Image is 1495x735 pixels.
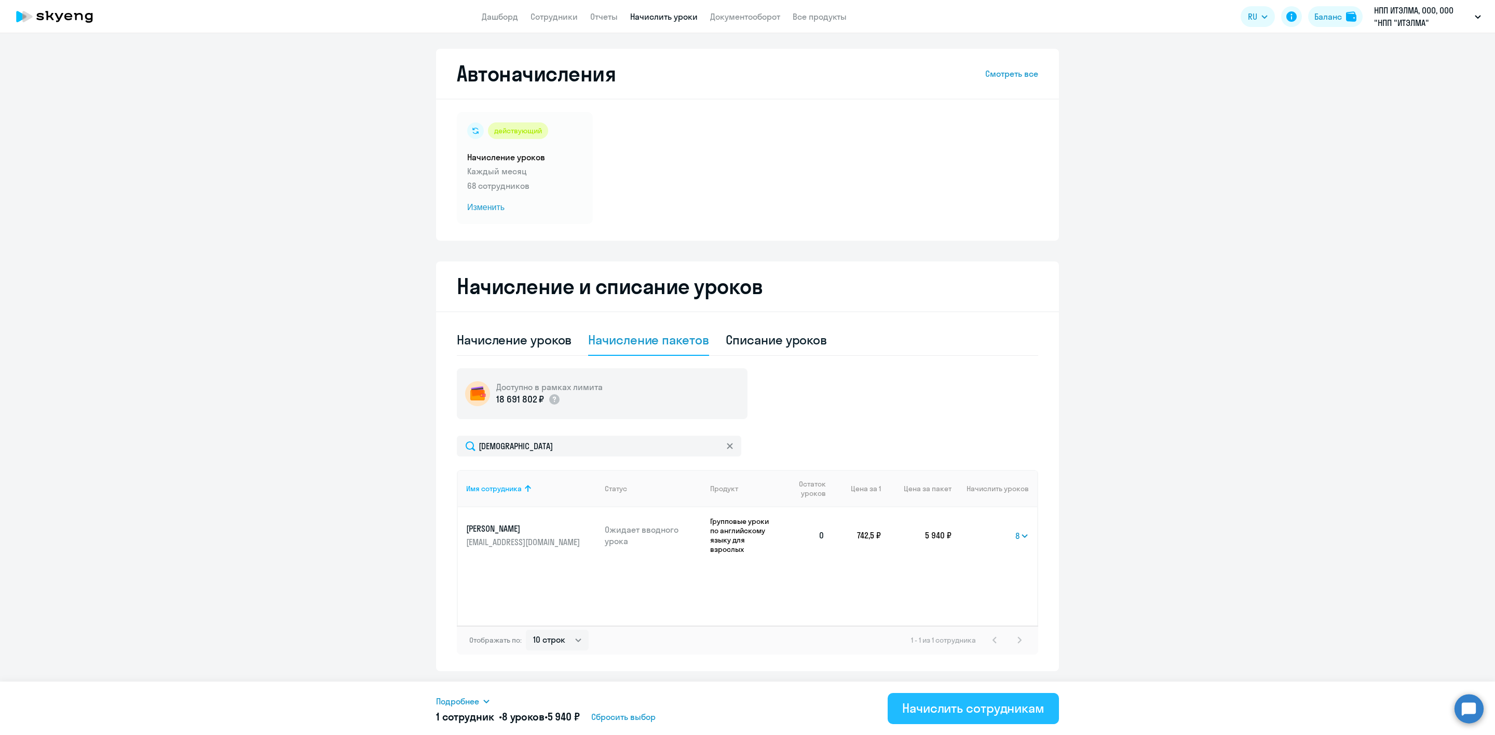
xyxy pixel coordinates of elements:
div: Продукт [710,484,738,493]
span: 8 уроков [502,710,545,723]
span: RU [1248,10,1257,23]
h5: 1 сотрудник • • [436,710,580,724]
span: Остаток уроков [789,479,825,498]
h2: Начисление и списание уроков [457,274,1038,299]
a: Документооборот [710,11,780,22]
td: 742,5 ₽ [833,507,881,563]
p: [PERSON_NAME] [466,523,582,534]
div: Списание уроков [726,331,827,348]
div: действующий [488,122,548,139]
div: Баланс [1314,10,1342,23]
a: Начислить уроки [630,11,698,22]
div: Имя сотрудника [466,484,596,493]
div: Продукт [710,484,780,493]
h5: Начисление уроков [467,151,582,163]
span: Отображать по: [469,635,522,645]
div: Начисление пакетов [588,331,709,348]
a: Отчеты [590,11,618,22]
a: Дашборд [482,11,518,22]
a: Смотреть все [985,67,1038,80]
img: wallet-circle.png [465,381,490,406]
div: Статус [605,484,702,493]
button: НПП ИТЭЛМА, ООО, ООО "НПП "ИТЭЛМА" [1369,4,1486,29]
span: 1 - 1 из 1 сотрудника [911,635,976,645]
div: Начислить сотрудникам [902,700,1044,716]
button: RU [1241,6,1275,27]
p: 18 691 802 ₽ [496,393,544,406]
div: Имя сотрудника [466,484,522,493]
p: Ожидает вводного урока [605,524,702,547]
p: [EMAIL_ADDRESS][DOMAIN_NAME] [466,536,582,548]
th: Цена за 1 [833,470,881,507]
button: Балансbalance [1308,6,1363,27]
input: Поиск по имени, email, продукту или статусу [457,436,741,456]
div: Статус [605,484,627,493]
span: Сбросить выбор [591,711,656,723]
span: 5 940 ₽ [548,710,580,723]
p: НПП ИТЭЛМА, ООО, ООО "НПП "ИТЭЛМА" [1374,4,1471,29]
th: Цена за пакет [881,470,952,507]
h5: Доступно в рамках лимита [496,381,603,393]
a: Все продукты [793,11,847,22]
td: 0 [780,507,833,563]
button: Начислить сотрудникам [888,693,1059,724]
div: Остаток уроков [789,479,833,498]
th: Начислить уроков [952,470,1037,507]
h2: Автоначисления [457,61,616,86]
a: Сотрудники [531,11,578,22]
p: Каждый месяц [467,165,582,177]
span: Изменить [467,201,582,214]
img: balance [1346,11,1356,22]
p: Групповые уроки по английскому языку для взрослых [710,517,780,554]
div: Начисление уроков [457,331,572,348]
p: 68 сотрудников [467,179,582,192]
span: Подробнее [436,695,479,708]
a: [PERSON_NAME][EMAIL_ADDRESS][DOMAIN_NAME] [466,523,596,548]
td: 5 940 ₽ [881,507,952,563]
